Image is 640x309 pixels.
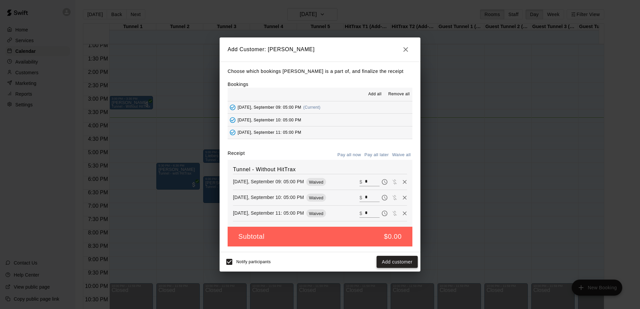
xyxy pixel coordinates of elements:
button: Added - Collect Payment[DATE], September 11: 05:00 PM [228,126,412,139]
span: [DATE], September 10: 05:00 PM [238,117,301,122]
button: Pay all now [336,150,363,160]
button: Remove all [386,89,412,100]
button: Add all [364,89,386,100]
span: (Current) [303,105,321,110]
button: Added - Collect Payment[DATE], September 09: 05:00 PM(Current) [228,101,412,114]
span: Waived [306,195,326,200]
span: Pay later [380,194,390,200]
p: Choose which bookings [PERSON_NAME] is a part of, and finalize the receipt [228,67,412,76]
p: $ [359,210,362,217]
button: Waive all [390,150,412,160]
span: Pay later [380,210,390,216]
p: [DATE], September 10: 05:00 PM [233,194,304,201]
button: Remove [400,193,410,203]
button: Added - Collect Payment [228,127,238,137]
button: Pay all later [363,150,391,160]
p: $ [359,179,362,185]
span: Waive payment [390,194,400,200]
h5: $0.00 [384,232,402,241]
label: Receipt [228,150,245,160]
button: Added - Collect Payment [228,115,238,125]
span: Notify participants [236,260,271,264]
label: Bookings [228,82,248,87]
span: Waived [306,180,326,185]
span: Add all [368,91,382,98]
button: Add customer [377,256,418,268]
span: Waived [306,211,326,216]
p: [DATE], September 11: 05:00 PM [233,210,304,216]
h6: Tunnel - Without HitTrax [233,165,407,174]
span: Waive payment [390,179,400,184]
span: [DATE], September 09: 05:00 PM [238,105,301,110]
p: [DATE], September 09: 05:00 PM [233,178,304,185]
p: $ [359,194,362,201]
span: [DATE], September 11: 05:00 PM [238,130,301,135]
button: Remove [400,208,410,218]
button: Added - Collect Payment [228,102,238,112]
span: Waive payment [390,210,400,216]
button: Remove [400,177,410,187]
span: Pay later [380,179,390,184]
h2: Add Customer: [PERSON_NAME] [220,37,420,62]
button: Added - Collect Payment[DATE], September 10: 05:00 PM [228,114,412,126]
h5: Subtotal [238,232,264,241]
span: Remove all [388,91,410,98]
